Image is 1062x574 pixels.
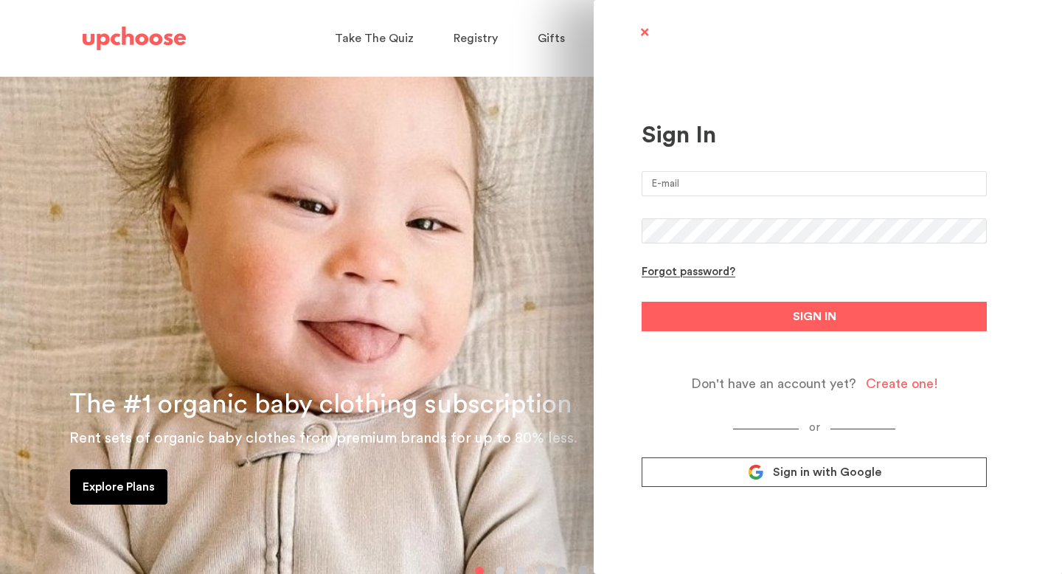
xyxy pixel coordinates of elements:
[642,121,987,149] div: Sign In
[642,171,987,196] input: E-mail
[642,302,987,331] button: SIGN IN
[773,465,881,480] span: Sign in with Google
[793,308,836,325] span: SIGN IN
[799,422,830,433] span: or
[642,457,987,487] a: Sign in with Google
[691,376,856,393] span: Don't have an account yet?
[866,376,938,393] div: Create one!
[642,266,735,280] div: Forgot password?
